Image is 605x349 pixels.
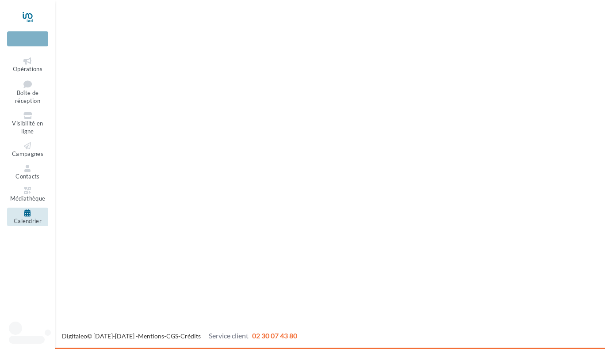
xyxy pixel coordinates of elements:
a: Boîte de réception [7,78,48,106]
span: Opérations [13,65,42,72]
span: Campagnes [12,150,43,157]
a: Campagnes [7,140,48,159]
span: Boîte de réception [15,89,40,105]
a: Digitaleo [62,332,87,340]
span: © [DATE]-[DATE] - - - [62,332,297,340]
span: Service client [209,331,249,340]
span: 02 30 07 43 80 [252,331,297,340]
a: CGS [166,332,178,340]
a: Médiathèque [7,185,48,204]
a: Crédits [180,332,201,340]
a: Opérations [7,56,48,75]
a: Visibilité en ligne [7,110,48,137]
a: Contacts [7,163,48,182]
span: Contacts [15,173,40,180]
span: Médiathèque [10,195,46,202]
span: Visibilité en ligne [12,120,43,135]
a: Calendrier [7,208,48,227]
div: Nouvelle campagne [7,31,48,46]
span: Calendrier [14,217,42,224]
a: Mentions [138,332,164,340]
